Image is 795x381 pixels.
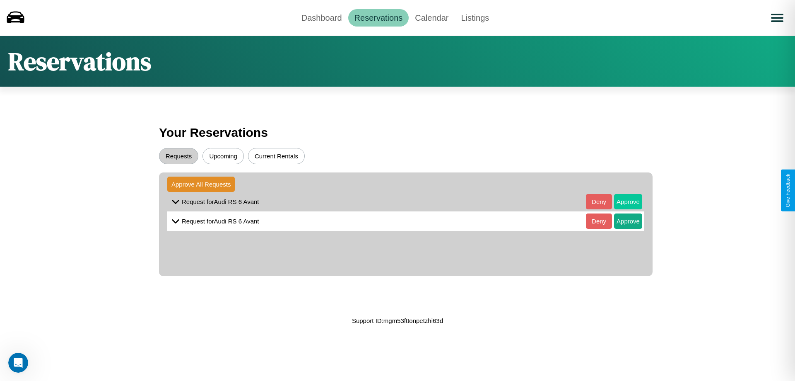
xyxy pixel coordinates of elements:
[586,214,612,229] button: Deny
[182,216,259,227] p: Request for Audi RS 6 Avant
[8,44,151,78] h1: Reservations
[202,148,244,164] button: Upcoming
[182,196,259,207] p: Request for Audi RS 6 Avant
[295,9,348,27] a: Dashboard
[766,6,789,29] button: Open menu
[614,214,642,229] button: Approve
[348,9,409,27] a: Reservations
[586,194,612,209] button: Deny
[8,353,28,373] iframe: Intercom live chat
[352,315,443,326] p: Support ID: mgm53fttonpetzhi63d
[455,9,495,27] a: Listings
[409,9,455,27] a: Calendar
[159,148,198,164] button: Requests
[248,148,305,164] button: Current Rentals
[167,177,235,192] button: Approve All Requests
[159,121,636,144] h3: Your Reservations
[614,194,642,209] button: Approve
[785,174,791,207] div: Give Feedback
